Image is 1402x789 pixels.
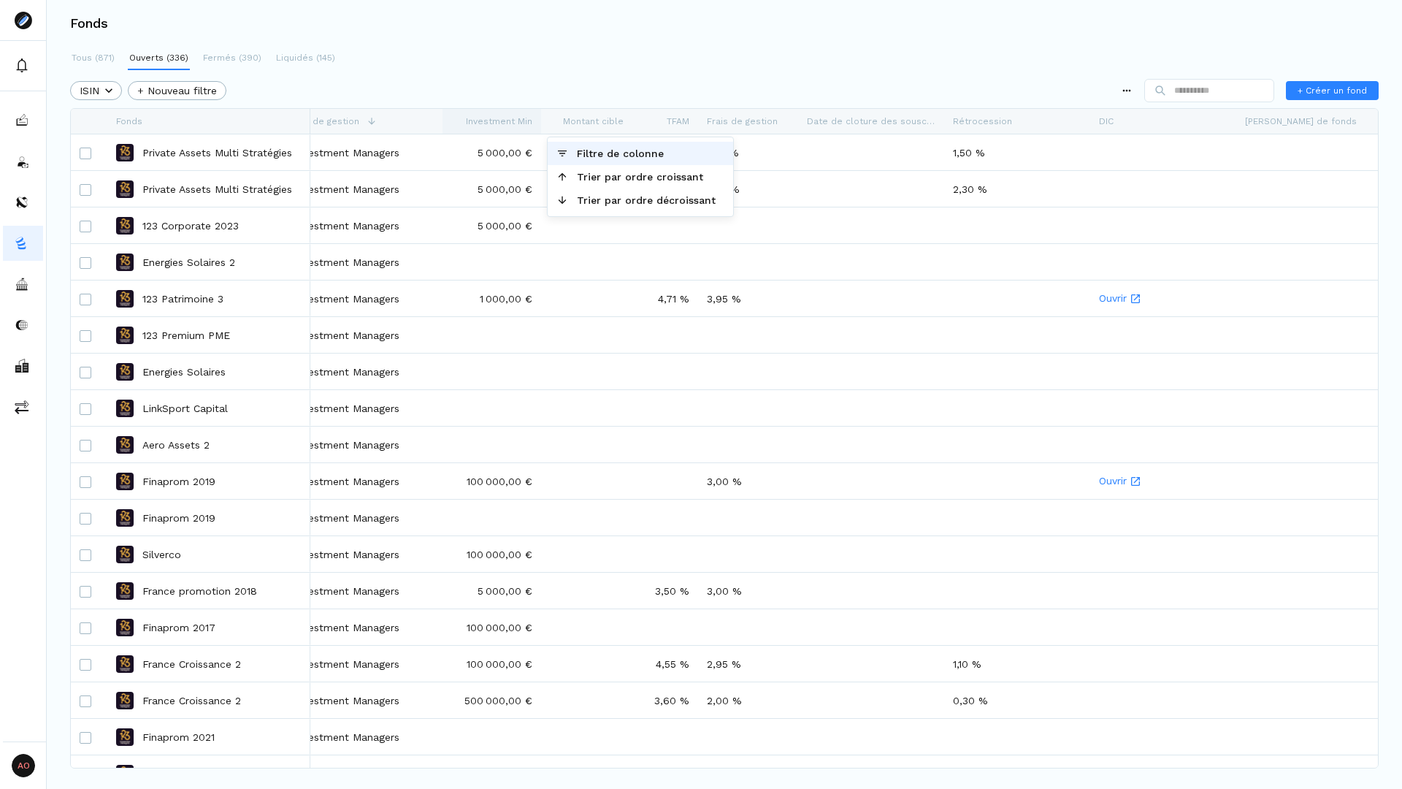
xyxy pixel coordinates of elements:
p: Fermés (390) [203,51,261,64]
span: ISIN [80,83,99,99]
p: Finaprom 2021 [142,730,215,744]
button: + Nouveau filtre [128,81,226,100]
button: + Créer un fond [1286,81,1379,100]
div: 4,55 % [632,646,698,682]
img: subscriptions [15,113,29,128]
p: France Croissance 2 [142,693,241,708]
img: LinkSport Capital [116,400,134,417]
a: Ouvrir [1099,281,1227,316]
img: distributors [15,195,29,210]
span: [PERSON_NAME] de fonds [1245,116,1357,126]
a: Private Assets Multi StratégiesPrivate Assets Multi Stratégies [116,172,302,206]
a: Private Assets Multi StratégiesPrivate Assets Multi Stratégies [116,135,302,169]
button: Liquidés (145) [275,47,337,70]
a: 123 Premium PME123 Premium PME [116,318,302,352]
p: Silverco [142,547,181,562]
button: companies [3,308,43,343]
img: Silverco [116,546,134,563]
button: commissions [3,389,43,424]
a: Finaprom 2019Finaprom 2019 [116,464,302,498]
a: LinkSport CapitalLinkSport Capital [116,391,302,425]
button: institutionals [3,348,43,384]
a: investors [3,144,43,179]
div: 2,95 % [698,646,798,682]
div: 1,40 % [698,134,798,170]
div: 2,30 % [944,171,1090,207]
p: Private Assets Multi Stratégies [142,145,292,160]
h3: Fonds [70,17,108,30]
p: 123 Premium PME [142,328,230,343]
span: Trier par ordre croissant [568,165,724,188]
span: DIC [1099,116,1114,126]
span: TFAM [667,116,689,126]
div: 123 Investment Managers [267,281,443,316]
div: 123 Investment Managers [267,171,443,207]
div: 123 Investment Managers [267,646,443,682]
p: France Croissance 2 [142,657,241,671]
div: 0,30 % [944,682,1090,718]
button: ISIN [70,81,122,100]
div: 5 000,00 € [443,134,541,170]
img: France Croissance 2 [116,655,134,673]
span: Investment Min [466,116,532,126]
div: 1,10 % [944,646,1090,682]
img: investors [15,154,29,169]
div: 4,62 % [632,134,698,170]
div: 5 000,00 € [443,171,541,207]
span: + Nouveau filtre [137,83,217,99]
a: Aero Assets 2Aero Assets 2 [116,427,302,462]
div: 123 Investment Managers [267,719,443,755]
button: asset-managers [3,267,43,302]
div: 123 Investment Managers [267,390,443,426]
button: Ouverts (336) [128,47,190,70]
div: 3,00 % [698,463,798,499]
a: subscriptions [3,103,43,138]
a: Energies Solaires 2Energies Solaires 2 [116,245,302,279]
img: Energies Solaires [116,363,134,381]
span: Trier par ordre décroissant [568,188,724,212]
span: + Créer un fond [1298,84,1367,97]
a: France promotion 2018France promotion 2018 [116,573,302,608]
img: Finaprom 2017 [116,619,134,636]
div: 3,00 % [698,573,798,609]
span: Société de gestion [275,116,359,126]
button: funds [3,226,43,261]
div: 123 Investment Managers [267,536,443,572]
img: France Croissance 2 [116,692,134,709]
p: LinkSport Capital [142,401,228,416]
div: 3,60 % [632,682,698,718]
p: Aero Assets 2 [142,438,210,452]
div: 123 Investment Managers [267,427,443,462]
span: Frais de gestion [707,116,778,126]
div: 100 000,00 € [443,646,541,682]
a: France Croissance 2France Croissance 2 [116,683,302,717]
a: Finaprom 2017Finaprom 2017 [116,610,302,644]
div: 5 000,00 € [443,207,541,243]
p: 123 Corporate 2023 [142,218,239,233]
img: UNI 3 [116,765,134,782]
div: 2,00 % [698,682,798,718]
img: 123 Corporate 2023 [116,217,134,235]
p: Energies Solaires 2 [142,255,235,270]
img: Energies Solaires 2 [116,254,134,271]
img: Finaprom 2021 [116,728,134,746]
a: Finaprom 2019Finaprom 2019 [116,500,302,535]
div: 500 000,00 € [443,682,541,718]
span: Montant cible [563,116,624,126]
div: 123 Investment Managers [267,317,443,353]
a: SilvercoSilverco [116,537,302,571]
a: France Croissance 2France Croissance 2 [116,647,302,681]
p: Finaprom 2017 [142,620,215,635]
div: 1,80 % [698,171,798,207]
img: Finaprom 2019 [116,473,134,490]
a: Ouvrir [1099,464,1227,498]
div: 123 Investment Managers [267,207,443,243]
div: 123 Investment Managers [267,609,443,645]
div: 5 000,00 € [443,573,541,609]
img: asset-managers [15,277,29,291]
